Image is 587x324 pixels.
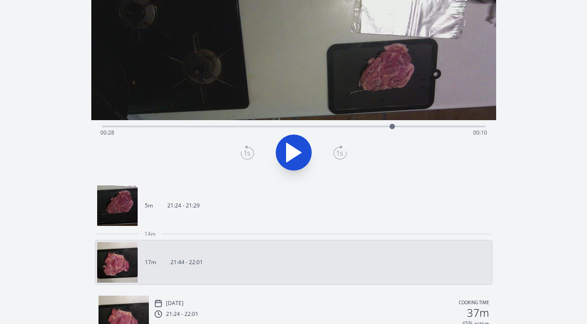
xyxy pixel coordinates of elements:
[467,307,489,318] h2: 37m
[97,242,138,283] img: 251002124504_thumb.jpeg
[145,259,156,266] p: 17m
[170,259,203,266] p: 21:44 - 22:01
[473,129,487,136] span: 00:10
[166,300,184,307] p: [DATE]
[144,230,156,238] span: 14m
[145,202,153,209] p: 5m
[166,310,198,318] p: 21:24 - 22:01
[167,202,200,209] p: 21:24 - 21:29
[459,299,489,307] p: Cooking time
[100,129,114,136] span: 00:28
[97,185,138,226] img: 251002122502_thumb.jpeg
